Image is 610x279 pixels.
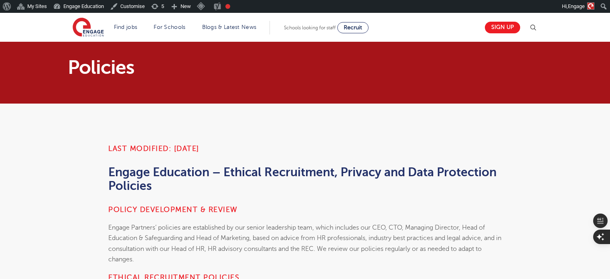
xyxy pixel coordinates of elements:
strong: Last Modified: [DATE] [108,145,199,153]
h1: Policies [68,58,380,77]
a: Sign up [485,22,520,33]
span: Schools looking for staff [284,25,336,31]
a: For Schools [154,24,185,30]
a: Blogs & Latest News [202,24,257,30]
img: Engage Education [73,18,104,38]
a: Find jobs [114,24,138,30]
a: Recruit [337,22,369,33]
span: Engage [568,3,585,9]
strong: Policy development & review [108,206,238,214]
div: Needs improvement [225,4,230,9]
span: Recruit [344,24,362,31]
p: Engage Partners’ policies are established by our senior leadership team, which includes our CEO, ... [108,222,502,265]
h2: Engage Education – Ethical Recruitment, Privacy and Data Protection Policies [108,165,502,193]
